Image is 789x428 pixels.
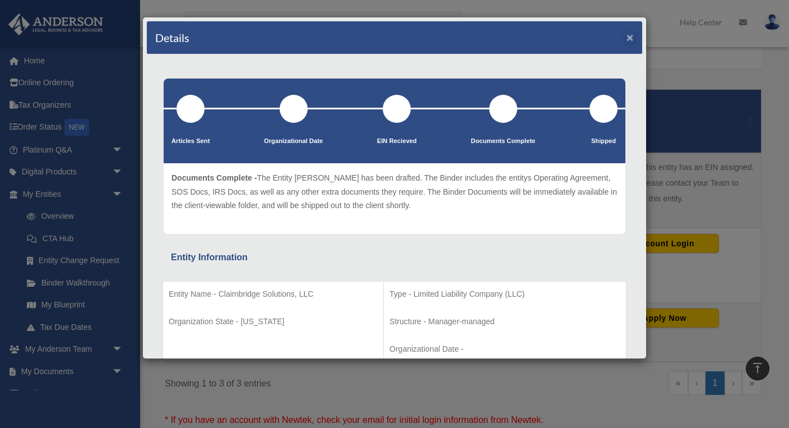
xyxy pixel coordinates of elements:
p: Organizational Date - [389,342,620,356]
button: × [626,31,634,43]
h4: Details [155,30,189,45]
p: Articles Sent [171,136,210,147]
div: Entity Information [171,250,618,265]
p: Organizational Date [264,136,323,147]
p: Type - Limited Liability Company (LLC) [389,287,620,301]
p: Organization State - [US_STATE] [169,315,378,329]
p: Shipped [590,136,618,147]
p: EIN Recieved [377,136,417,147]
span: Documents Complete - [171,173,257,182]
p: The Entity [PERSON_NAME] has been drafted. The Binder includes the entitys Operating Agreement, S... [171,171,618,213]
p: Entity Name - Claimbridge Solutions, LLC [169,287,378,301]
p: Structure - Manager-managed [389,315,620,329]
p: Documents Complete [471,136,535,147]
